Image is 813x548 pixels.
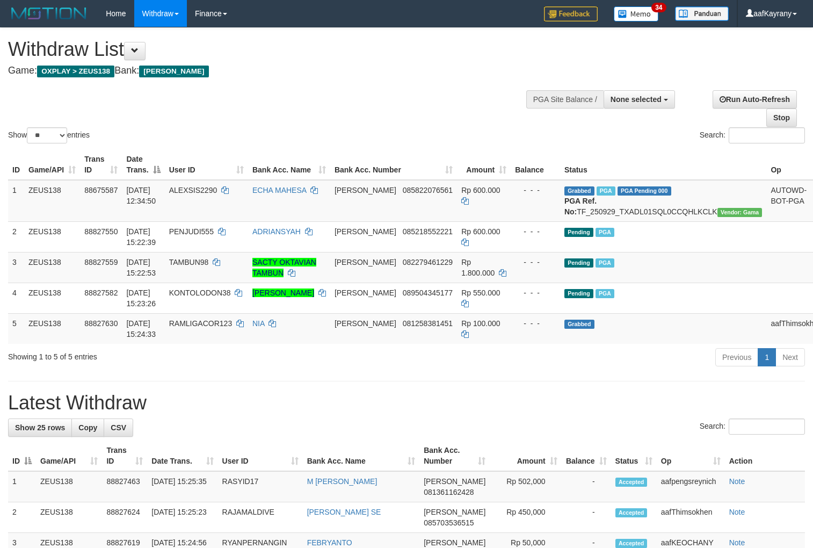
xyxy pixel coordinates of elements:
td: 3 [8,252,24,283]
span: Copy 089504345177 to clipboard [403,289,453,297]
span: [DATE] 15:22:39 [126,227,156,247]
th: Game/API: activate to sort column ascending [24,149,80,180]
td: ZEUS138 [24,313,80,344]
span: Marked by aafpengsreynich [596,289,614,298]
td: RASYID17 [218,471,303,502]
td: 2 [8,502,36,533]
th: Status: activate to sort column ascending [611,441,657,471]
td: ZEUS138 [36,502,102,533]
span: 34 [651,3,666,12]
a: Note [729,477,745,486]
td: - [562,502,611,533]
td: [DATE] 15:25:35 [147,471,217,502]
th: Balance [511,149,560,180]
div: - - - [515,257,556,268]
img: MOTION_logo.png [8,5,90,21]
a: Run Auto-Refresh [713,90,797,109]
span: Vendor URL: https://trx31.1velocity.biz [717,208,763,217]
a: Stop [766,109,797,127]
th: Amount: activate to sort column ascending [457,149,511,180]
label: Search: [700,419,805,435]
span: [PERSON_NAME] [139,66,208,77]
span: TAMBUN98 [169,258,209,266]
td: 2 [8,221,24,252]
label: Search: [700,127,805,143]
div: Showing 1 to 5 of 5 entries [8,347,331,362]
h1: Withdraw List [8,39,531,60]
img: Button%20Memo.svg [614,6,659,21]
td: TF_250929_TXADL01SQL0CCQHLKCLK [560,180,767,222]
div: - - - [515,287,556,298]
a: M [PERSON_NAME] [307,477,378,486]
img: panduan.png [675,6,729,21]
th: Balance: activate to sort column ascending [562,441,611,471]
td: aafThimsokhen [657,502,725,533]
span: Accepted [615,508,648,517]
span: Rp 550.000 [461,289,500,297]
span: PENJUDI555 [169,227,214,236]
th: ID: activate to sort column descending [8,441,36,471]
th: Trans ID: activate to sort column ascending [102,441,147,471]
a: NIA [252,319,265,328]
td: - [562,471,611,502]
span: 88675587 [84,186,118,194]
span: Copy 082279461229 to clipboard [403,258,453,266]
span: Copy 085822076561 to clipboard [403,186,453,194]
td: 1 [8,180,24,222]
a: CSV [104,419,133,437]
div: - - - [515,185,556,196]
a: Previous [715,348,758,366]
span: Grabbed [564,320,594,329]
span: [DATE] 15:23:26 [126,289,156,308]
div: PGA Site Balance / [526,90,604,109]
th: ID [8,149,24,180]
b: PGA Ref. No: [564,197,597,216]
label: Show entries [8,127,90,143]
span: Copy 085703536515 to clipboard [424,518,474,527]
span: [PERSON_NAME] [335,186,396,194]
span: Pending [564,289,593,298]
span: Rp 1.800.000 [461,258,495,277]
td: ZEUS138 [36,471,102,502]
input: Search: [729,419,805,435]
span: ALEXSIS2290 [169,186,217,194]
span: Copy 081361162428 to clipboard [424,488,474,496]
a: Next [775,348,805,366]
td: 4 [8,283,24,313]
th: Bank Acc. Name: activate to sort column ascending [248,149,330,180]
td: ZEUS138 [24,252,80,283]
span: 88827550 [84,227,118,236]
span: 88827559 [84,258,118,266]
a: Note [729,508,745,516]
span: Rp 600.000 [461,186,500,194]
span: Pending [564,228,593,237]
span: 88827630 [84,319,118,328]
th: Op: activate to sort column ascending [657,441,725,471]
td: ZEUS138 [24,180,80,222]
td: ZEUS138 [24,221,80,252]
span: KONTOLODON38 [169,289,231,297]
span: [PERSON_NAME] [335,258,396,266]
span: Rp 600.000 [461,227,500,236]
td: 88827624 [102,502,147,533]
span: OXPLAY > ZEUS138 [37,66,114,77]
td: 1 [8,471,36,502]
span: Grabbed [564,186,594,196]
span: None selected [611,95,662,104]
span: [DATE] 15:24:33 [126,319,156,338]
span: Copy 081258381451 to clipboard [403,319,453,328]
td: Rp 450,000 [490,502,561,533]
td: 88827463 [102,471,147,502]
th: Trans ID: activate to sort column ascending [80,149,122,180]
th: Action [725,441,805,471]
th: User ID: activate to sort column ascending [218,441,303,471]
span: 88827582 [84,289,118,297]
td: [DATE] 15:25:23 [147,502,217,533]
th: Bank Acc. Number: activate to sort column ascending [419,441,490,471]
button: None selected [604,90,675,109]
span: Marked by aafpengsreynich [596,258,614,268]
th: Bank Acc. Name: activate to sort column ascending [303,441,420,471]
a: Show 25 rows [8,419,72,437]
span: Accepted [615,478,648,487]
div: - - - [515,226,556,237]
